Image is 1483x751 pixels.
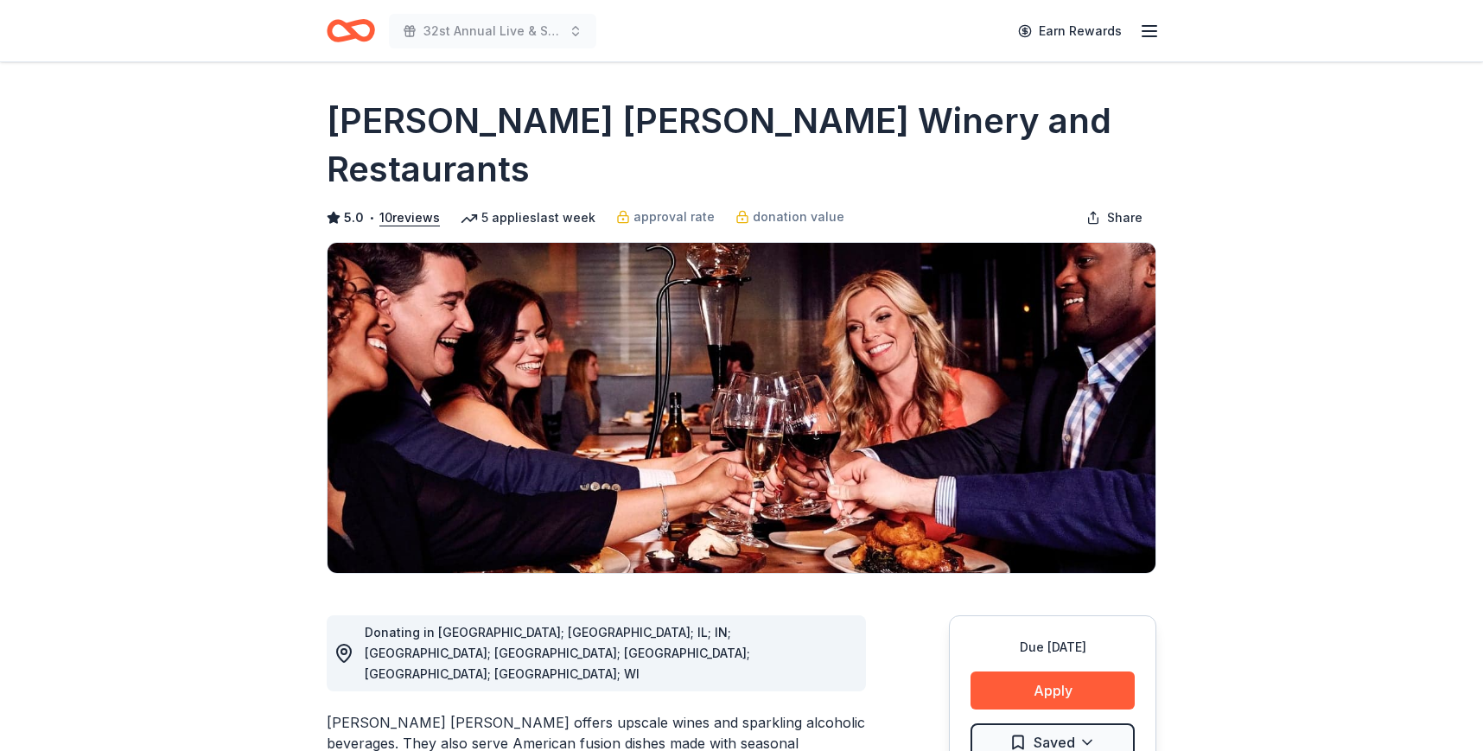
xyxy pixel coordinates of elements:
[379,207,440,228] button: 10reviews
[327,97,1156,194] h1: [PERSON_NAME] [PERSON_NAME] Winery and Restaurants
[423,21,562,41] span: 32st Annual Live & Silent Auction
[753,207,844,227] span: donation value
[389,14,596,48] button: 32st Annual Live & Silent Auction
[461,207,595,228] div: 5 applies last week
[1008,16,1132,47] a: Earn Rewards
[633,207,715,227] span: approval rate
[327,10,375,51] a: Home
[735,207,844,227] a: donation value
[365,625,750,681] span: Donating in [GEOGRAPHIC_DATA]; [GEOGRAPHIC_DATA]; IL; IN; [GEOGRAPHIC_DATA]; [GEOGRAPHIC_DATA]; [...
[1107,207,1142,228] span: Share
[344,207,364,228] span: 5.0
[971,671,1135,710] button: Apply
[1072,200,1156,235] button: Share
[616,207,715,227] a: approval rate
[971,637,1135,658] div: Due [DATE]
[369,211,375,225] span: •
[328,243,1155,573] img: Image for Cooper's Hawk Winery and Restaurants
